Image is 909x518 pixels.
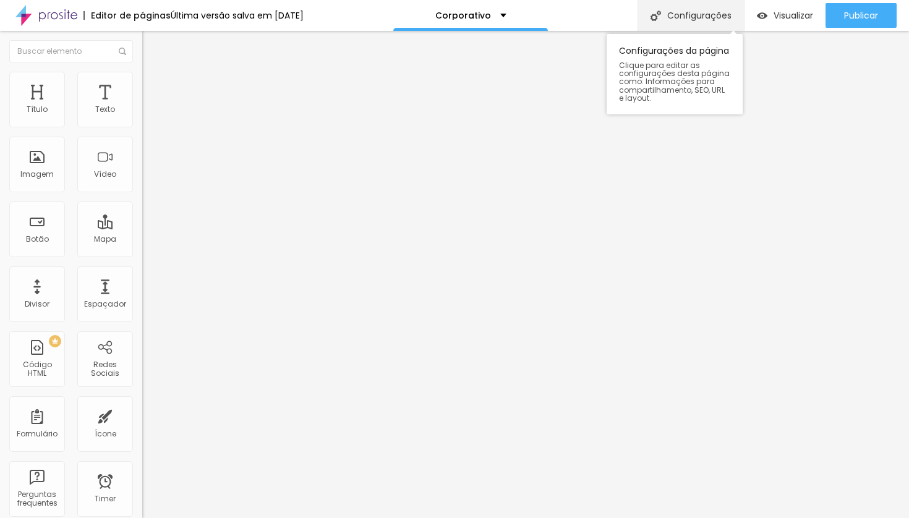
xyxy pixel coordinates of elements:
div: Configurações da página [607,34,743,114]
img: Icone [651,11,661,21]
div: Formulário [17,430,58,438]
div: Perguntas frequentes [12,490,61,508]
span: Clique para editar as configurações desta página como: Informações para compartilhamento, SEO, UR... [619,61,730,102]
input: Buscar elemento [9,40,133,62]
div: Timer [95,495,116,503]
div: Editor de páginas [83,11,171,20]
p: Corporativo [435,11,491,20]
div: Espaçador [84,300,126,308]
span: Publicar [844,11,878,20]
img: Icone [119,48,126,55]
img: view-1.svg [757,11,767,21]
div: Ícone [95,430,116,438]
div: Redes Sociais [80,360,129,378]
div: Botão [26,235,49,244]
div: Vídeo [94,170,116,179]
div: Divisor [25,300,49,308]
div: Última versão salva em [DATE] [171,11,304,20]
div: Mapa [94,235,116,244]
button: Visualizar [745,3,826,28]
div: Título [27,105,48,114]
button: Publicar [826,3,897,28]
div: Imagem [20,170,54,179]
div: Texto [95,105,115,114]
span: Visualizar [774,11,813,20]
div: Código HTML [12,360,61,378]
